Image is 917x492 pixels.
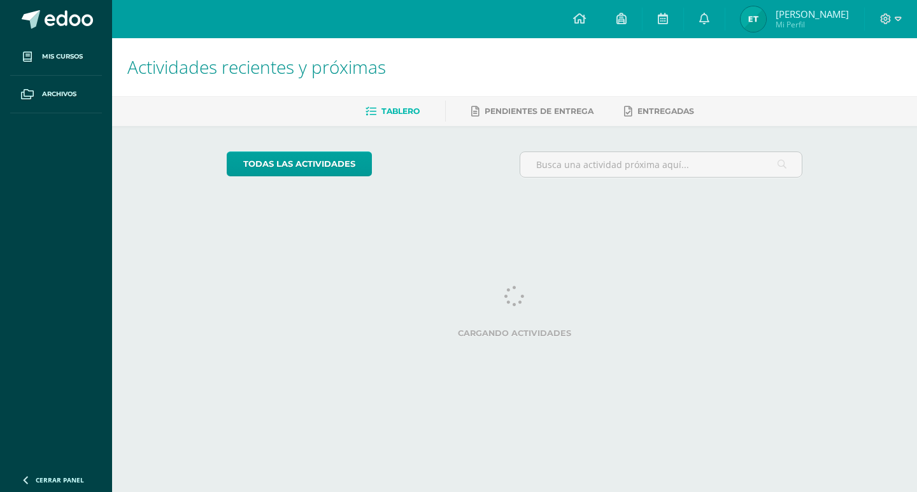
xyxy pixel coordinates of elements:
[227,328,803,338] label: Cargando actividades
[10,38,102,76] a: Mis cursos
[637,106,694,116] span: Entregadas
[127,55,386,79] span: Actividades recientes y próximas
[520,152,802,177] input: Busca una actividad próxima aquí...
[42,52,83,62] span: Mis cursos
[36,475,84,484] span: Cerrar panel
[741,6,766,32] img: e19c127dc81e434fb404d2f0b4afdedd.png
[485,106,594,116] span: Pendientes de entrega
[776,8,849,20] span: [PERSON_NAME]
[471,101,594,122] a: Pendientes de entrega
[10,76,102,113] a: Archivos
[776,19,849,30] span: Mi Perfil
[227,151,372,176] a: todas las Actividades
[366,101,420,122] a: Tablero
[624,101,694,122] a: Entregadas
[42,89,76,99] span: Archivos
[381,106,420,116] span: Tablero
